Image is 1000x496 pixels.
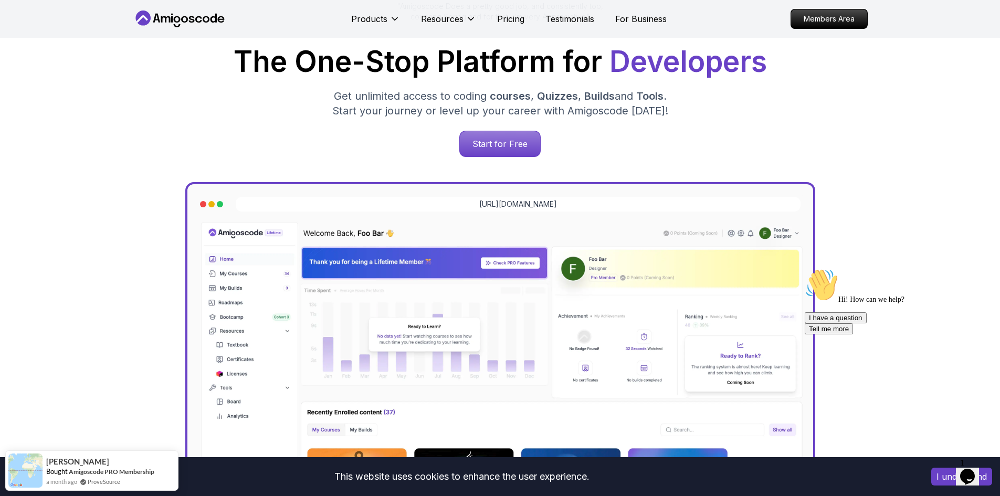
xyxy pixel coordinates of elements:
[801,264,990,449] iframe: chat widget
[351,13,387,25] p: Products
[460,131,540,156] p: Start for Free
[609,44,767,79] span: Developers
[8,465,915,488] div: This website uses cookies to enhance the user experience.
[421,13,476,34] button: Resources
[88,477,120,486] a: ProveSource
[931,468,992,486] button: Accept cookies
[497,13,524,25] a: Pricing
[324,89,677,118] p: Get unlimited access to coding , , and . Start your journey or level up your career with Amigosco...
[4,4,193,70] div: 👋Hi! How can we help?I have a questionTell me more
[636,90,664,102] span: Tools
[8,453,43,488] img: provesource social proof notification image
[791,9,868,29] a: Members Area
[459,131,541,157] a: Start for Free
[351,13,400,34] button: Products
[956,454,990,486] iframe: chat widget
[46,477,77,486] span: a month ago
[479,199,557,209] a: [URL][DOMAIN_NAME]
[46,457,109,466] span: [PERSON_NAME]
[791,9,867,28] p: Members Area
[4,48,66,59] button: I have a question
[537,90,578,102] span: Quizzes
[584,90,615,102] span: Builds
[545,13,594,25] a: Testimonials
[69,468,154,476] a: Amigoscode PRO Membership
[46,467,68,476] span: Bought
[615,13,667,25] a: For Business
[4,4,38,38] img: :wave:
[4,59,52,70] button: Tell me more
[4,31,104,39] span: Hi! How can we help?
[141,47,859,76] h1: The One-Stop Platform for
[421,13,464,25] p: Resources
[490,90,531,102] span: courses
